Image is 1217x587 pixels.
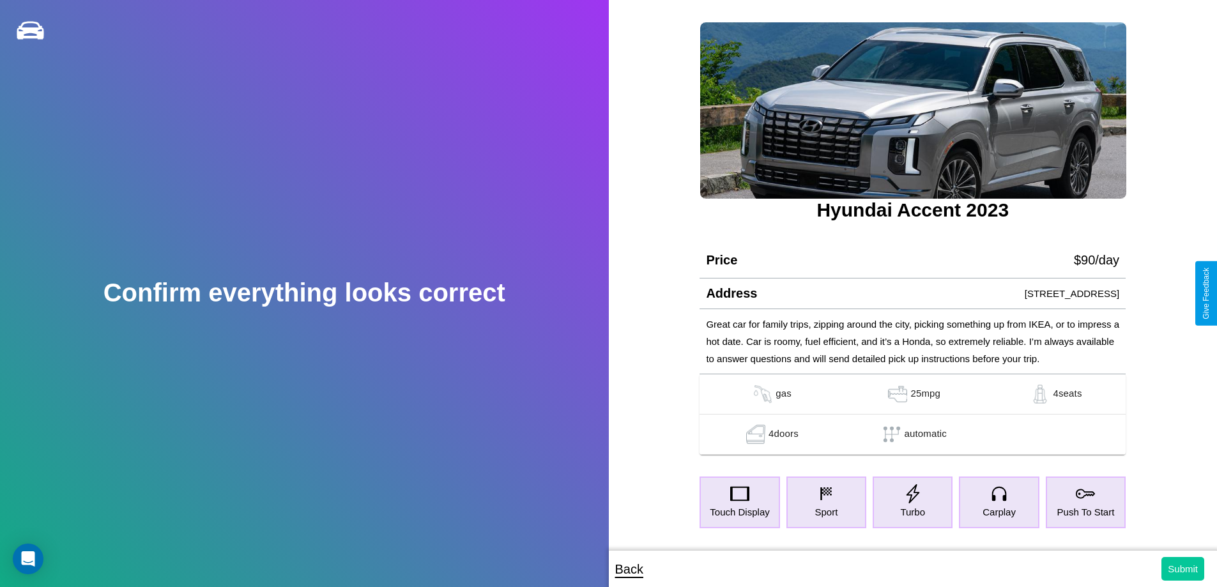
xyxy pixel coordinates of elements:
p: automatic [905,425,947,444]
p: Back [615,558,643,581]
p: Touch Display [710,503,769,521]
p: Turbo [900,503,925,521]
p: [STREET_ADDRESS] [1025,285,1119,302]
p: 4 doors [769,425,799,444]
p: 4 seats [1053,385,1082,404]
p: $ 90 /day [1074,248,1119,271]
img: gas [750,385,776,404]
table: simple table [700,374,1126,455]
h2: Confirm everything looks correct [103,278,505,307]
img: gas [1027,385,1053,404]
img: gas [885,385,910,404]
p: Push To Start [1057,503,1115,521]
div: Give Feedback [1202,268,1211,319]
h4: Price [706,253,737,268]
p: 25 mpg [910,385,940,404]
p: Great car for family trips, zipping around the city, picking something up from IKEA, or to impres... [706,316,1119,367]
h4: Address [706,286,757,301]
img: gas [743,425,769,444]
p: gas [776,385,792,404]
div: Open Intercom Messenger [13,544,43,574]
h3: Hyundai Accent 2023 [700,199,1126,221]
p: Carplay [983,503,1016,521]
p: Sport [815,503,838,521]
button: Submit [1161,557,1204,581]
